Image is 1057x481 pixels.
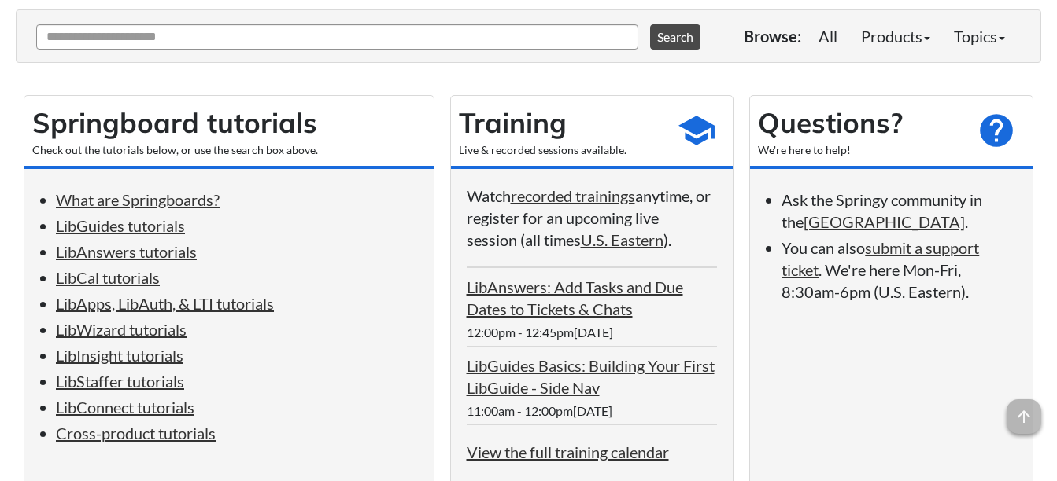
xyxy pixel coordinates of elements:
[32,104,426,142] h2: Springboard tutorials
[511,186,635,205] a: recorded trainings
[56,216,185,235] a: LibGuides tutorials
[581,230,663,249] a: U.S. Eastern
[459,104,669,142] h2: Training
[977,111,1016,150] span: help
[807,20,849,52] a: All
[56,190,220,209] a: What are Springboards?
[56,372,184,391] a: LibStaffer tutorials
[650,24,700,50] button: Search
[804,212,965,231] a: [GEOGRAPHIC_DATA]
[32,142,426,158] div: Check out the tutorials below, or use the search box above.
[782,189,1017,233] li: Ask the Springy community in the .
[467,325,613,340] span: 12:00pm - 12:45pm[DATE]
[56,346,183,365] a: LibInsight tutorials
[467,356,715,397] a: LibGuides Basics: Building Your First LibGuide - Side Nav
[744,25,801,47] p: Browse:
[56,320,187,339] a: LibWizard tutorials
[1007,401,1041,420] a: arrow_upward
[758,104,968,142] h2: Questions?
[1007,399,1041,434] span: arrow_upward
[677,111,716,150] span: school
[56,398,194,417] a: LibConnect tutorials
[467,277,683,318] a: LibAnswers: Add Tasks and Due Dates to Tickets & Chats
[782,238,979,279] a: submit a support ticket
[56,242,197,261] a: LibAnswers tutorials
[467,403,612,418] span: 11:00am - 12:00pm[DATE]
[56,424,216,442] a: Cross-product tutorials
[942,20,1017,52] a: Topics
[459,142,669,158] div: Live & recorded sessions available.
[849,20,942,52] a: Products
[56,294,274,313] a: LibApps, LibAuth, & LTI tutorials
[467,442,669,461] a: View the full training calendar
[758,142,968,158] div: We're here to help!
[782,237,1017,303] li: You can also . We're here Mon-Fri, 8:30am-6pm (U.S. Eastern).
[467,185,718,251] p: Watch anytime, or register for an upcoming live session (all times ).
[56,268,160,287] a: LibCal tutorials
